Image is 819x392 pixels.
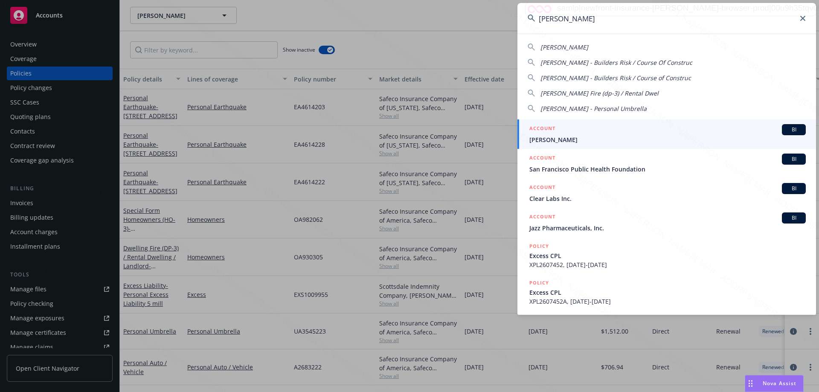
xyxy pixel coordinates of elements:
[785,185,802,192] span: BI
[517,149,816,178] a: ACCOUNTBISan Francisco Public Health Foundation
[517,3,816,34] input: Search...
[785,155,802,163] span: BI
[540,74,691,82] span: [PERSON_NAME] - Builders Risk / Course of Construc
[529,183,555,193] h5: ACCOUNT
[529,135,806,144] span: [PERSON_NAME]
[529,297,806,306] span: XPL2607452A, [DATE]-[DATE]
[529,251,806,260] span: Excess CPL
[540,58,692,67] span: [PERSON_NAME] - Builders Risk / Course Of Construc
[529,212,555,223] h5: ACCOUNT
[529,279,549,287] h5: POLICY
[763,380,796,387] span: Nova Assist
[517,119,816,149] a: ACCOUNTBI[PERSON_NAME]
[529,154,555,164] h5: ACCOUNT
[785,126,802,134] span: BI
[529,242,549,250] h5: POLICY
[517,237,816,274] a: POLICYExcess CPLXPL2607452, [DATE]-[DATE]
[540,43,588,51] span: [PERSON_NAME]
[517,178,816,208] a: ACCOUNTBIClear Labs Inc.
[540,105,647,113] span: [PERSON_NAME] - Personal Umbrella
[745,375,756,392] div: Drag to move
[517,208,816,237] a: ACCOUNTBIJazz Pharmaceuticals, Inc.
[745,375,804,392] button: Nova Assist
[529,165,806,174] span: San Francisco Public Health Foundation
[529,194,806,203] span: Clear Labs Inc.
[517,274,816,311] a: POLICYExcess CPLXPL2607452A, [DATE]-[DATE]
[540,89,659,97] span: [PERSON_NAME] Fire (dp-3) / Rental Dwel
[529,124,555,134] h5: ACCOUNT
[529,288,806,297] span: Excess CPL
[529,224,806,232] span: Jazz Pharmaceuticals, Inc.
[785,214,802,222] span: BI
[529,260,806,269] span: XPL2607452, [DATE]-[DATE]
